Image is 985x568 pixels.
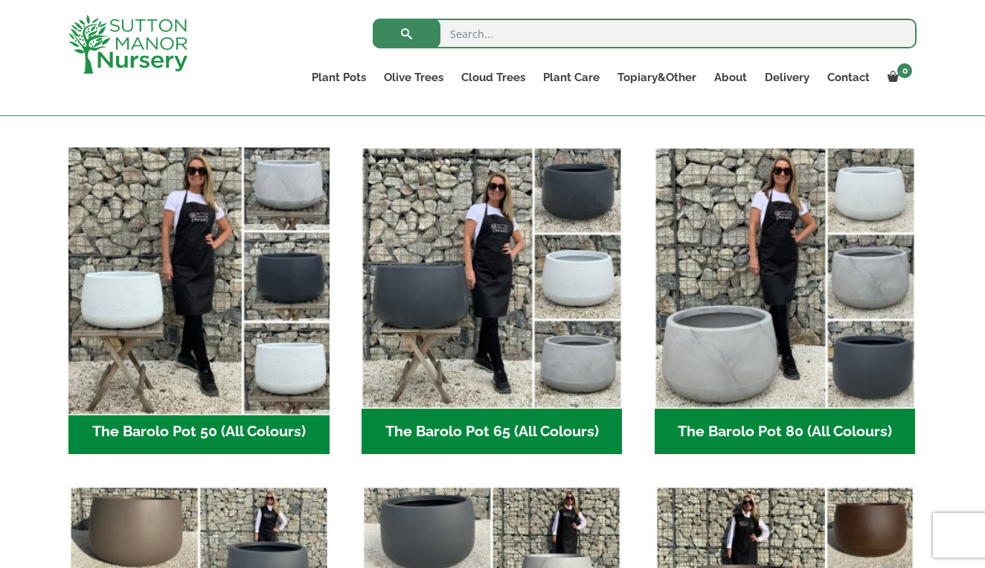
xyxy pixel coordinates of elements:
[655,409,916,455] h2: The Barolo Pot 80 (All Colours)
[756,67,818,88] a: Delivery
[68,15,187,74] img: logo
[705,67,756,88] a: About
[897,63,912,78] span: 0
[68,147,330,454] a: Visit product category The Barolo Pot 50 (All Colours)
[452,67,534,88] a: Cloud Trees
[818,67,879,88] a: Contact
[362,409,623,455] h2: The Barolo Pot 65 (All Colours)
[534,67,609,88] a: Plant Care
[375,67,452,88] a: Olive Trees
[879,67,917,88] a: 0
[655,147,916,409] img: The Barolo Pot 80 (All Colours)
[303,67,375,88] a: Plant Pots
[62,141,336,415] img: The Barolo Pot 50 (All Colours)
[655,147,916,454] a: Visit product category The Barolo Pot 80 (All Colours)
[609,67,705,88] a: Topiary&Other
[373,19,917,48] input: Search...
[362,147,623,409] img: The Barolo Pot 65 (All Colours)
[68,409,330,455] h2: The Barolo Pot 50 (All Colours)
[362,147,623,454] a: Visit product category The Barolo Pot 65 (All Colours)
